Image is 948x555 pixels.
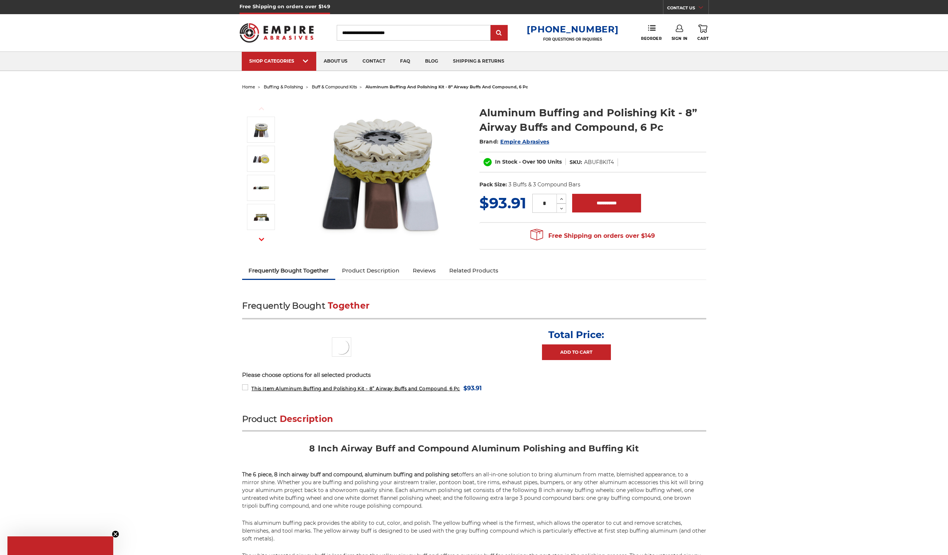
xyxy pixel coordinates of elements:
[242,262,336,279] a: Frequently Bought Together
[251,386,276,391] strong: This Item:
[393,52,418,71] a: faq
[527,37,618,42] p: FOR QUESTIONS OR INQUIRIES
[240,18,314,47] img: Empire Abrasives
[335,262,406,279] a: Product Description
[479,181,507,189] dt: Pack Size:
[492,26,507,41] input: Submit
[527,24,618,35] a: [PHONE_NUMBER]
[252,120,270,139] img: 8 inch airway buffing wheel and compound kit for aluminum
[251,386,460,391] span: Aluminum Buffing and Polishing Kit - 8” Airway Buffs and Compound, 6 Pc
[306,98,455,247] img: 8 inch airway buffing wheel and compound kit for aluminum
[446,52,512,71] a: shipping & returns
[479,138,499,145] span: Brand:
[312,84,357,89] a: buff & compound kits
[242,84,255,89] a: home
[672,36,688,41] span: Sign In
[242,414,277,424] span: Product
[252,149,270,168] img: Aluminum 8 inch airway buffing wheel and compound kit
[316,52,355,71] a: about us
[249,58,309,64] div: SHOP CATEGORIES
[584,158,614,166] dd: ABUF8KIT4
[252,208,270,226] img: Aluminum Buffing and Polishing Kit - 8” Airway Buffs and Compound, 6 Pc
[264,84,303,89] a: buffing & polishing
[365,84,528,89] span: aluminum buffing and polishing kit - 8” airway buffs and compound, 6 pc
[463,383,482,393] span: $93.91
[641,25,662,41] a: Reorder
[328,300,370,311] span: Together
[406,262,443,279] a: Reviews
[443,262,505,279] a: Related Products
[570,158,582,166] dt: SKU:
[697,36,708,41] span: Cart
[508,181,580,189] dd: 3 Buffs & 3 Compound Bars
[537,158,546,165] span: 100
[7,536,113,555] div: Close teaser
[253,231,270,247] button: Next
[519,158,535,165] span: - Over
[252,179,270,197] img: Aluminum Buffing and Polishing Kit - 8” Airway Buffs and Compound, 6 Pc
[418,52,446,71] a: blog
[355,52,393,71] a: contact
[280,414,333,424] span: Description
[242,471,706,510] p: offers an all-in-one solution to bring aluminum from matte, blemished appearance, to a mirror shi...
[112,530,119,538] button: Close teaser
[500,138,549,145] a: Empire Abrasives
[479,105,706,135] h1: Aluminum Buffing and Polishing Kit - 8” Airway Buffs and Compound, 6 Pc
[479,194,526,212] span: $93.91
[242,371,706,379] p: Please choose options for all selected products
[242,471,459,478] strong: The 6 piece, 8 inch airway buff and compound, aluminum buffing and polishing set
[667,4,708,14] a: CONTACT US
[253,101,270,117] button: Previous
[242,443,706,460] h2: 8 Inch Airway Buff and Compound Aluminum Polishing and Buffing Kit
[548,329,604,341] p: Total Price:
[242,300,325,311] span: Frequently Bought
[697,25,708,41] a: Cart
[530,228,655,243] span: Free Shipping on orders over $149
[548,158,562,165] span: Units
[495,158,517,165] span: In Stock
[542,344,611,360] a: Add to Cart
[332,337,351,357] img: 8 inch airway buffing wheel and compound kit for aluminum
[242,519,706,543] p: This aluminum buffing pack provides the ability to cut, color, and polish. The yellow buffing whe...
[641,36,662,41] span: Reorder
